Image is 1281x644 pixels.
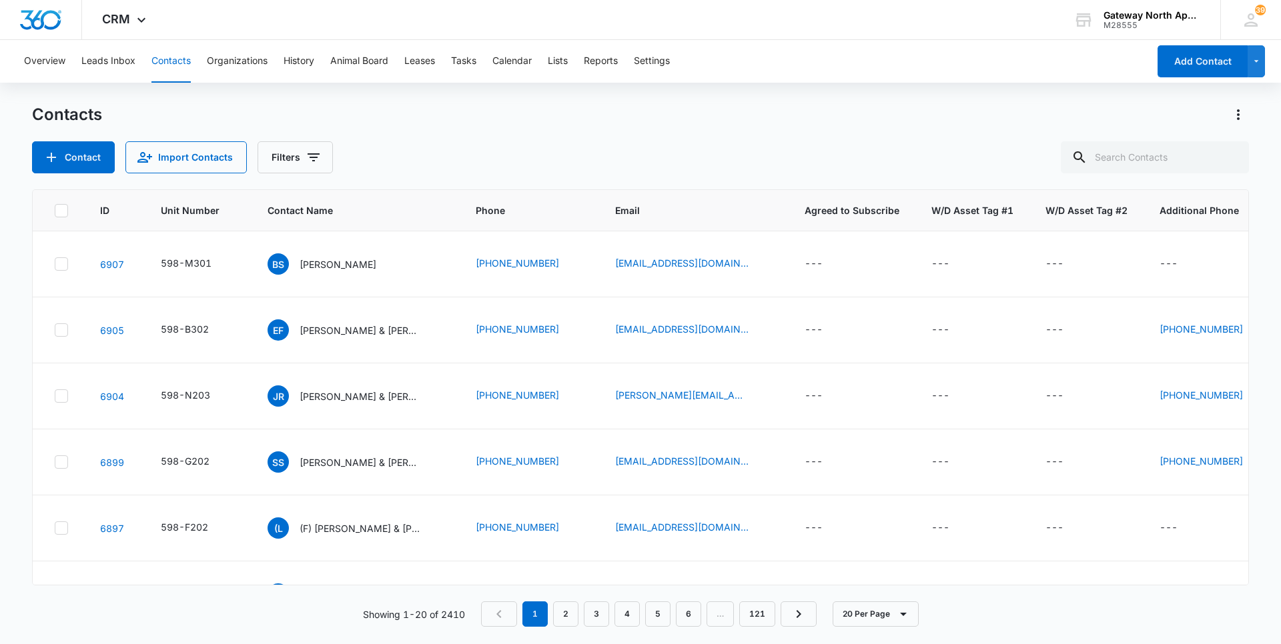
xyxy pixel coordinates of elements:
[100,391,124,402] a: Navigate to contact details page for Joel Robles III & Maria Martinez
[268,203,424,217] span: Contact Name
[931,322,949,338] div: ---
[1160,322,1243,336] a: [PHONE_NUMBER]
[805,388,823,404] div: ---
[805,256,823,272] div: ---
[615,322,773,338] div: Email - emmafrench716@gmail.com - Select to Edit Field
[268,253,289,275] span: BS
[268,451,289,473] span: SS
[1045,454,1088,470] div: W/D Asset Tag #2 - - Select to Edit Field
[805,454,823,470] div: ---
[268,385,444,407] div: Contact Name - Joel Robles III & Maria Martinez - Select to Edit Field
[268,451,444,473] div: Contact Name - Stephen Skare & Yong Hamilton - Select to Edit Field
[268,583,444,605] div: Contact Name - Crystal Gonzales & Branson Gonzales - Select to Edit Field
[548,40,568,83] button: Lists
[522,601,548,627] em: 1
[268,319,444,341] div: Contact Name - Emma French & Fernando Duarte - Select to Edit Field
[100,523,124,534] a: Navigate to contact details page for (F) Lilia Castaneda & Gonzalo Santos & Tania C. Santos
[1255,5,1266,15] span: 39
[492,40,532,83] button: Calendar
[584,601,609,627] a: Page 3
[476,388,559,402] a: [PHONE_NUMBER]
[161,256,236,272] div: Unit Number - 598-M301 - Select to Edit Field
[81,40,135,83] button: Leads Inbox
[781,601,817,627] a: Next Page
[1160,256,1178,272] div: ---
[931,520,949,536] div: ---
[1045,256,1088,272] div: W/D Asset Tag #2 - - Select to Edit Field
[1045,322,1063,338] div: ---
[24,40,65,83] button: Overview
[805,388,847,404] div: Agreed to Subscribe - - Select to Edit Field
[1045,256,1063,272] div: ---
[300,521,420,535] p: (F) [PERSON_NAME] & [PERSON_NAME] & [PERSON_NAME]
[1045,203,1128,217] span: W/D Asset Tag #2
[1160,322,1267,338] div: Additional Phone - (970) 214-8751 - Select to Edit Field
[330,40,388,83] button: Animal Board
[1045,454,1063,470] div: ---
[931,322,973,338] div: W/D Asset Tag #1 - - Select to Edit Field
[1160,203,1267,217] span: Additional Phone
[1045,520,1088,536] div: W/D Asset Tag #2 - - Select to Edit Field
[615,388,773,404] div: Email - maria.stephh3@gmail.com - Select to Edit Field
[614,601,640,627] a: Page 4
[151,40,191,83] button: Contacts
[931,256,973,272] div: W/D Asset Tag #1 - - Select to Edit Field
[476,256,559,270] a: [PHONE_NUMBER]
[615,322,749,336] a: [EMAIL_ADDRESS][DOMAIN_NAME]
[161,203,236,217] span: Unit Number
[805,322,847,338] div: Agreed to Subscribe - - Select to Edit Field
[476,322,559,336] a: [PHONE_NUMBER]
[1045,520,1063,536] div: ---
[268,319,289,341] span: EF
[615,256,773,272] div: Email - briansanc07@hotmail.com - Select to Edit Field
[1160,520,1202,536] div: Additional Phone - - Select to Edit Field
[268,517,289,539] span: (L
[363,607,465,621] p: Showing 1-20 of 2410
[100,259,124,270] a: Navigate to contact details page for Brian Snachez
[1160,454,1243,468] a: [PHONE_NUMBER]
[300,455,420,469] p: [PERSON_NAME] & [PERSON_NAME]
[476,520,583,536] div: Phone - (720) 333-2856 - Select to Edit Field
[476,520,559,534] a: [PHONE_NUMBER]
[161,454,234,470] div: Unit Number - 598-G202 - Select to Edit Field
[1158,45,1248,77] button: Add Contact
[300,323,420,337] p: [PERSON_NAME] & [PERSON_NAME]
[161,256,211,270] div: 598-M301
[615,454,773,470] div: Email - bigbongcafe@gmail.com - Select to Edit Field
[615,203,753,217] span: Email
[1160,388,1267,404] div: Additional Phone - (970) 612-6079 - Select to Edit Field
[300,257,376,271] p: [PERSON_NAME]
[268,253,400,275] div: Contact Name - Brian Snachez - Select to Edit Field
[1228,104,1249,125] button: Actions
[161,520,208,534] div: 598-F202
[645,601,671,627] a: Page 5
[615,454,749,468] a: [EMAIL_ADDRESS][DOMAIN_NAME]
[404,40,435,83] button: Leases
[476,454,583,470] div: Phone - (307) 343-0547 - Select to Edit Field
[476,203,564,217] span: Phone
[931,454,949,470] div: ---
[1255,5,1266,15] div: notifications count
[476,388,583,404] div: Phone - (970) 775-3516 - Select to Edit Field
[553,601,578,627] a: Page 2
[1104,21,1201,30] div: account id
[615,256,749,270] a: [EMAIL_ADDRESS][DOMAIN_NAME]
[805,322,823,338] div: ---
[931,256,949,272] div: ---
[32,141,115,173] button: Add Contact
[1061,141,1249,173] input: Search Contacts
[161,388,234,404] div: Unit Number - 598-N203 - Select to Edit Field
[476,322,583,338] div: Phone - (970) 821-5725 - Select to Edit Field
[634,40,670,83] button: Settings
[615,388,749,402] a: [PERSON_NAME][EMAIL_ADDRESS][DOMAIN_NAME]
[102,12,130,26] span: CRM
[125,141,247,173] button: Import Contacts
[805,520,823,536] div: ---
[1160,520,1178,536] div: ---
[1045,388,1088,404] div: W/D Asset Tag #2 - - Select to Edit Field
[268,385,289,407] span: JR
[100,457,124,468] a: Navigate to contact details page for Stephen Skare & Yong Hamilton
[161,454,209,468] div: 598-G202
[207,40,268,83] button: Organizations
[805,203,899,217] span: Agreed to Subscribe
